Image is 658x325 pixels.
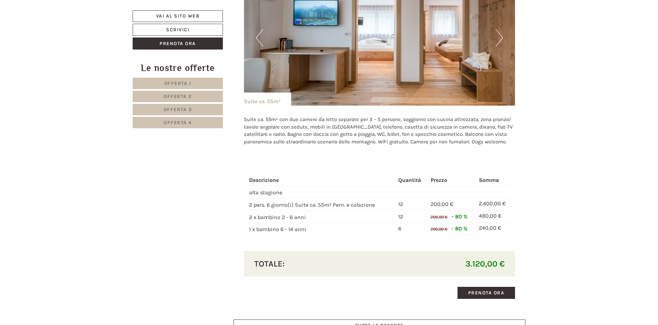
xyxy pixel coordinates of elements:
[496,29,503,46] button: Next
[395,175,428,186] th: Quantità
[133,24,223,36] a: Scrivici
[457,287,515,299] a: Prenota ora
[249,175,396,186] th: Descrizione
[431,201,453,207] span: 200,00 €
[452,225,467,232] span: - 80 %
[452,213,467,220] span: - 80 %
[476,223,510,235] td: 240,00 €
[164,107,192,112] span: Offerta 3
[244,93,291,106] div: Suite ca. 55m²
[465,259,505,269] span: 3.120,00 €
[249,223,396,235] td: 1 x bambino 6 - 14 anni
[122,5,148,17] div: lunedì
[249,198,396,210] td: 2 pers. 6 giorno(i) Suite ca. 55m² Pern. e colazione
[256,29,263,46] button: Previous
[428,175,476,186] th: Prezzo
[164,94,192,99] span: Offerta 2
[164,80,192,86] span: Offerta 1
[431,227,447,231] span: 200,00 €
[476,198,510,210] td: 2.400,00 €
[431,215,447,219] span: 200,00 €
[5,19,112,40] div: Buon giorno, come possiamo aiutarla?
[395,198,428,210] td: 12
[235,181,271,193] button: Invia
[10,33,108,38] small: 10:25
[10,20,108,25] div: Hotel B&B Feldmessner
[164,120,192,126] span: Offerta 4
[249,210,396,223] td: 2 x bambino 2 - 6 anni
[133,62,223,74] div: Le nostre offerte
[395,223,428,235] td: 6
[395,210,428,223] td: 12
[249,186,396,198] td: alta stagione
[133,10,223,22] a: Vai al sito web
[476,210,510,223] td: 480,00 €
[249,258,380,270] div: Totale:
[133,37,223,50] a: Prenota ora
[476,175,510,186] th: Somma
[244,116,515,145] p: Suite ca. 55m² con due camere da letto separate per 3 – 5 persone, soggiorno con cucina attrezzat...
